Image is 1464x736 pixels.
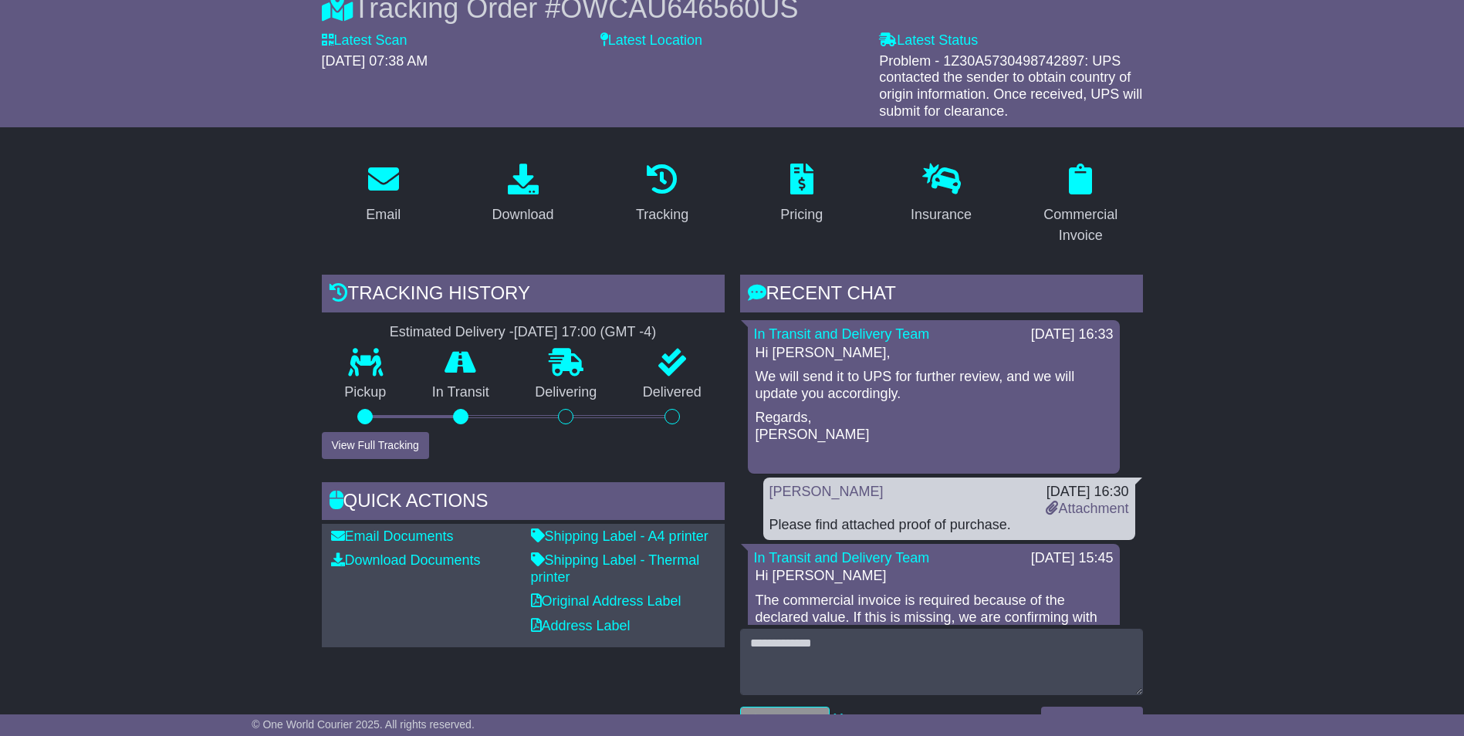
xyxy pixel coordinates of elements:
button: View Full Tracking [322,432,429,459]
a: [PERSON_NAME] [769,484,884,499]
a: In Transit and Delivery Team [754,326,930,342]
div: [DATE] 15:45 [1031,550,1114,567]
div: Pricing [780,204,823,225]
a: In Transit and Delivery Team [754,550,930,566]
p: Delivering [512,384,620,401]
a: Download Documents [331,552,481,568]
label: Latest Scan [322,32,407,49]
a: Address Label [531,618,631,633]
a: Shipping Label - A4 printer [531,528,708,544]
span: Problem - 1Z30A5730498742897: UPS contacted the sender to obtain country of origin information. O... [879,53,1142,119]
span: © One World Courier 2025. All rights reserved. [252,718,475,731]
div: Please find attached proof of purchase. [769,517,1129,534]
div: Tracking [636,204,688,225]
label: Latest Location [600,32,702,49]
p: The commercial invoice is required because of the declared value. If this is missing, we are conf... [756,593,1112,643]
div: RECENT CHAT [740,275,1143,316]
a: Attachment [1046,501,1128,516]
p: Pickup [322,384,410,401]
a: Original Address Label [531,593,681,609]
p: Hi [PERSON_NAME], [756,345,1112,362]
div: Estimated Delivery - [322,324,725,341]
p: Regards, [PERSON_NAME] [756,410,1112,443]
p: We will send it to UPS for further review, and we will update you accordingly. [756,369,1112,402]
div: Insurance [911,204,972,225]
a: Insurance [901,158,982,231]
span: [DATE] 07:38 AM [322,53,428,69]
label: Latest Status [879,32,978,49]
div: Email [366,204,401,225]
a: Email Documents [331,528,454,544]
div: [DATE] 17:00 (GMT -4) [514,324,656,341]
a: Commercial Invoice [1019,158,1143,252]
a: Shipping Label - Thermal printer [531,552,700,585]
div: [DATE] 16:30 [1046,484,1128,501]
div: Commercial Invoice [1029,204,1133,246]
p: Hi [PERSON_NAME] [756,568,1112,585]
a: Download [482,158,563,231]
a: Email [356,158,411,231]
div: Download [492,204,553,225]
a: Pricing [770,158,833,231]
p: In Transit [409,384,512,401]
a: Tracking [626,158,698,231]
p: Delivered [620,384,725,401]
div: [DATE] 16:33 [1031,326,1114,343]
button: Send a Message [1041,707,1142,734]
div: Quick Actions [322,482,725,524]
div: Tracking history [322,275,725,316]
